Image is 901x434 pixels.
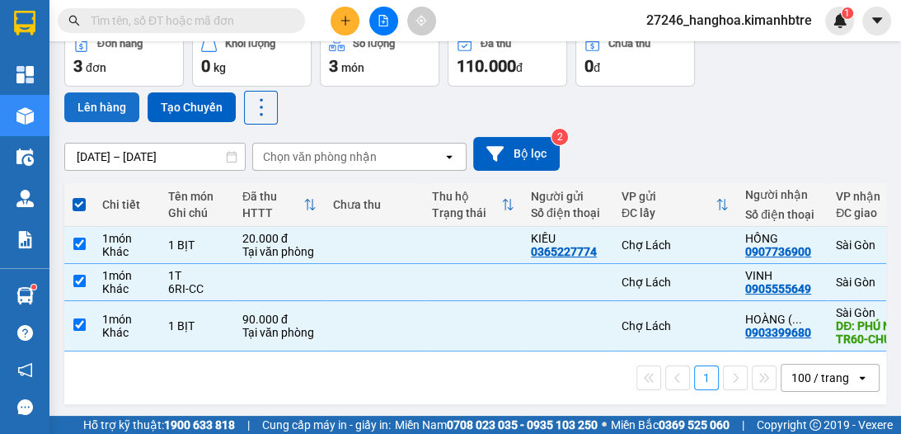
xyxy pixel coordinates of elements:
span: message [17,399,33,415]
strong: 0708 023 035 - 0935 103 250 [447,418,598,432]
div: Chọn văn phòng nhận [263,149,377,165]
span: Miền Nam [395,416,598,434]
div: Khác [102,245,152,258]
span: 0 [584,56,594,76]
strong: 0369 525 060 [659,418,730,432]
span: đ [594,61,600,74]
div: Khối lượng [225,38,275,50]
span: Cung cấp máy in - giấy in: [262,416,391,434]
span: CR : [12,88,38,106]
div: HOÀNG ( TRANG) [745,313,819,326]
span: SL [154,115,176,138]
div: 20.000 đ [242,232,317,245]
th: Toggle SortBy [424,183,523,227]
div: Người gửi [531,190,605,203]
div: Chợ Lách [622,319,729,333]
button: Bộ lọc [473,137,560,171]
img: warehouse-icon [16,190,34,207]
button: file-add [369,7,398,35]
span: đ [516,61,523,74]
div: Chi tiết [102,198,152,211]
span: file-add [378,15,389,26]
div: HỒNG [745,232,819,245]
div: Đã thu [481,38,511,50]
div: Thu hộ [432,190,501,203]
button: Lên hàng [64,92,139,122]
div: Chợ Lách [14,14,146,34]
span: copyright [809,419,821,431]
div: Đơn hàng [97,38,143,50]
input: Tìm tên, số ĐT hoặc mã đơn [91,12,285,30]
button: Chưa thu0đ [575,27,695,87]
svg: open [856,371,869,384]
strong: 1900 633 818 [164,418,235,432]
th: Toggle SortBy [613,183,737,227]
span: 1 [844,7,850,19]
span: 110.000 [457,56,516,76]
div: 1 BỊT [168,238,226,252]
div: Sài Gòn [157,14,299,34]
div: Chưa thu [333,198,415,211]
div: 0365227774 [531,245,597,258]
div: Chưa thu [608,38,650,50]
div: 1 món [102,269,152,282]
button: Khối lượng0kg [192,27,312,87]
span: Gửi: [14,16,40,33]
span: Hỗ trợ kỹ thuật: [83,416,235,434]
sup: 1 [31,285,36,290]
div: 1 BỊT [168,319,226,333]
div: VINH [745,269,819,282]
div: 20.000 [12,87,148,106]
span: 3 [329,56,338,76]
button: Số lượng3món [320,27,439,87]
button: caret-down [862,7,891,35]
span: question-circle [17,325,33,341]
span: 3 [73,56,82,76]
span: plus [340,15,351,26]
div: Đã thu [242,190,303,203]
span: aim [415,15,427,26]
div: Chợ Lách [622,276,729,289]
div: Tại văn phòng [242,326,317,339]
button: plus [331,7,359,35]
div: VP gửi [622,190,716,203]
div: Tên hàng: 1 BỊT ( : 1 ) [14,116,299,137]
div: KIỀU [14,34,146,54]
img: warehouse-icon [16,149,34,166]
div: Tại văn phòng [242,245,317,258]
span: 0 [201,56,210,76]
div: 0907736900 [157,54,299,77]
span: search [68,15,80,26]
sup: 1 [842,7,853,19]
span: ⚪️ [602,422,607,428]
div: Ghi chú [168,206,226,219]
span: | [247,416,250,434]
div: 1T [168,269,226,282]
img: warehouse-icon [16,107,34,125]
div: 90.000 đ [242,313,317,326]
div: ĐC lấy [622,206,716,219]
div: HỒNG [157,34,299,54]
div: Chợ Lách [622,238,729,252]
div: Người nhận [745,188,819,201]
span: kg [214,61,226,74]
span: notification [17,362,33,378]
div: 0907736900 [745,245,811,258]
span: Nhận: [157,16,197,33]
div: Khác [102,282,152,295]
div: 0905555649 [745,282,811,295]
span: 27246_hanghoa.kimanhbtre [633,10,825,31]
div: Số lượng [353,38,395,50]
div: Trạng thái [432,206,501,219]
img: dashboard-icon [16,66,34,83]
div: HTTT [242,206,303,219]
button: Đã thu110.000đ [448,27,567,87]
span: món [341,61,364,74]
img: icon-new-feature [833,13,847,28]
img: solution-icon [16,231,34,248]
span: caret-down [870,13,885,28]
span: đơn [86,61,106,74]
img: logo-vxr [14,11,35,35]
span: ... [792,313,802,326]
img: warehouse-icon [16,287,34,304]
